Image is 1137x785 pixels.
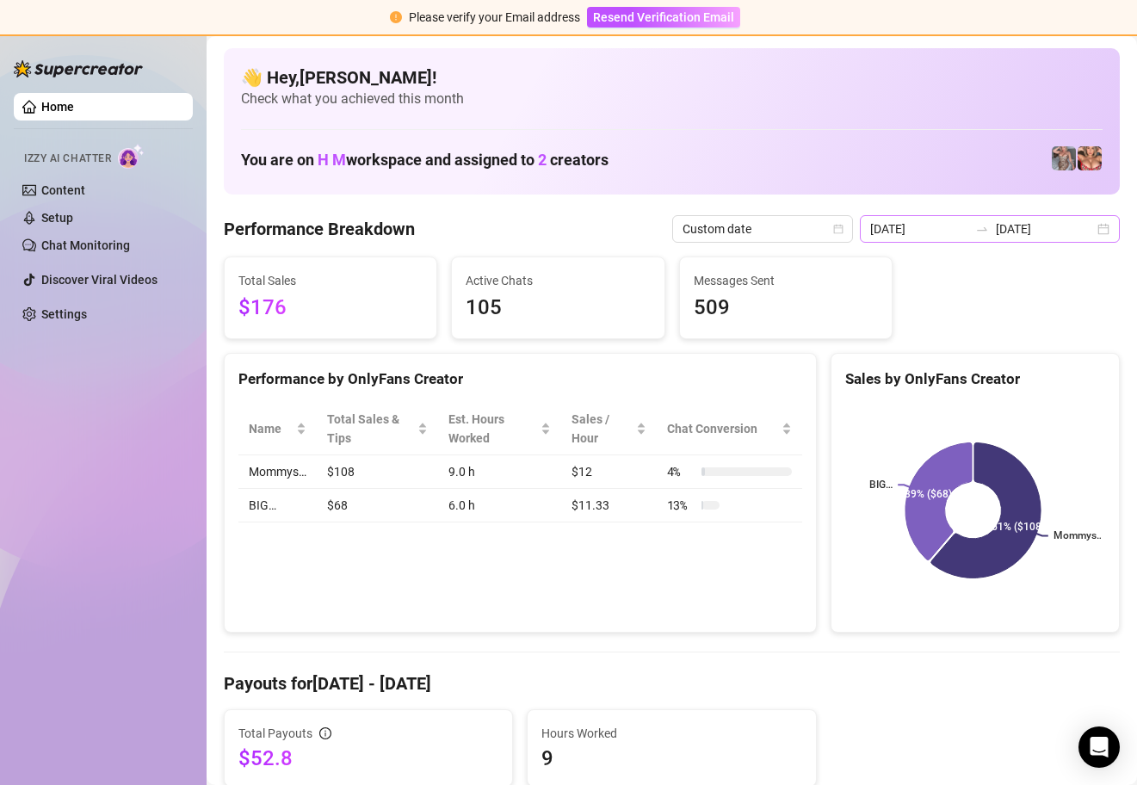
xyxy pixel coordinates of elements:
[118,144,145,169] img: AI Chatter
[587,7,740,28] button: Resend Verification Email
[238,724,312,743] span: Total Payouts
[41,183,85,197] a: Content
[438,489,562,522] td: 6.0 h
[1078,726,1120,768] div: Open Intercom Messenger
[24,151,111,167] span: Izzy AI Chatter
[241,65,1103,90] h4: 👋 Hey, [PERSON_NAME] !
[593,10,734,24] span: Resend Verification Email
[667,419,778,438] span: Chat Conversion
[438,455,562,489] td: 9.0 h
[845,368,1105,391] div: Sales by OnlyFans Creator
[238,403,317,455] th: Name
[1054,530,1103,542] text: Mommys…
[448,410,538,448] div: Est. Hours Worked
[318,151,346,169] span: H M
[833,224,843,234] span: calendar
[975,222,989,236] span: to
[466,292,650,325] span: 105
[41,100,74,114] a: Home
[694,271,878,290] span: Messages Sent
[241,151,609,170] h1: You are on workspace and assigned to creators
[238,292,423,325] span: $176
[1078,146,1102,170] img: pennylondon
[975,222,989,236] span: swap-right
[41,211,73,225] a: Setup
[870,219,968,238] input: Start date
[561,403,656,455] th: Sales / Hour
[238,745,498,772] span: $52.8
[317,403,438,455] th: Total Sales & Tips
[224,671,1120,695] h4: Payouts for [DATE] - [DATE]
[41,273,158,287] a: Discover Viral Videos
[667,462,695,481] span: 4 %
[14,60,143,77] img: logo-BBDzfeDw.svg
[238,455,317,489] td: Mommys…
[694,292,878,325] span: 509
[683,216,843,242] span: Custom date
[409,8,580,27] div: Please verify your Email address
[561,489,656,522] td: $11.33
[249,419,293,438] span: Name
[538,151,547,169] span: 2
[319,727,331,739] span: info-circle
[317,455,438,489] td: $108
[224,217,415,241] h4: Performance Breakdown
[541,745,801,772] span: 9
[572,410,632,448] span: Sales / Hour
[869,479,893,491] text: BIG…
[667,496,695,515] span: 13 %
[390,11,402,23] span: exclamation-circle
[1052,146,1076,170] img: pennylondonvip
[41,238,130,252] a: Chat Monitoring
[541,724,801,743] span: Hours Worked
[327,410,414,448] span: Total Sales & Tips
[996,219,1094,238] input: End date
[41,307,87,321] a: Settings
[657,403,802,455] th: Chat Conversion
[466,271,650,290] span: Active Chats
[317,489,438,522] td: $68
[238,489,317,522] td: BIG…
[238,271,423,290] span: Total Sales
[238,368,802,391] div: Performance by OnlyFans Creator
[561,455,656,489] td: $12
[241,90,1103,108] span: Check what you achieved this month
